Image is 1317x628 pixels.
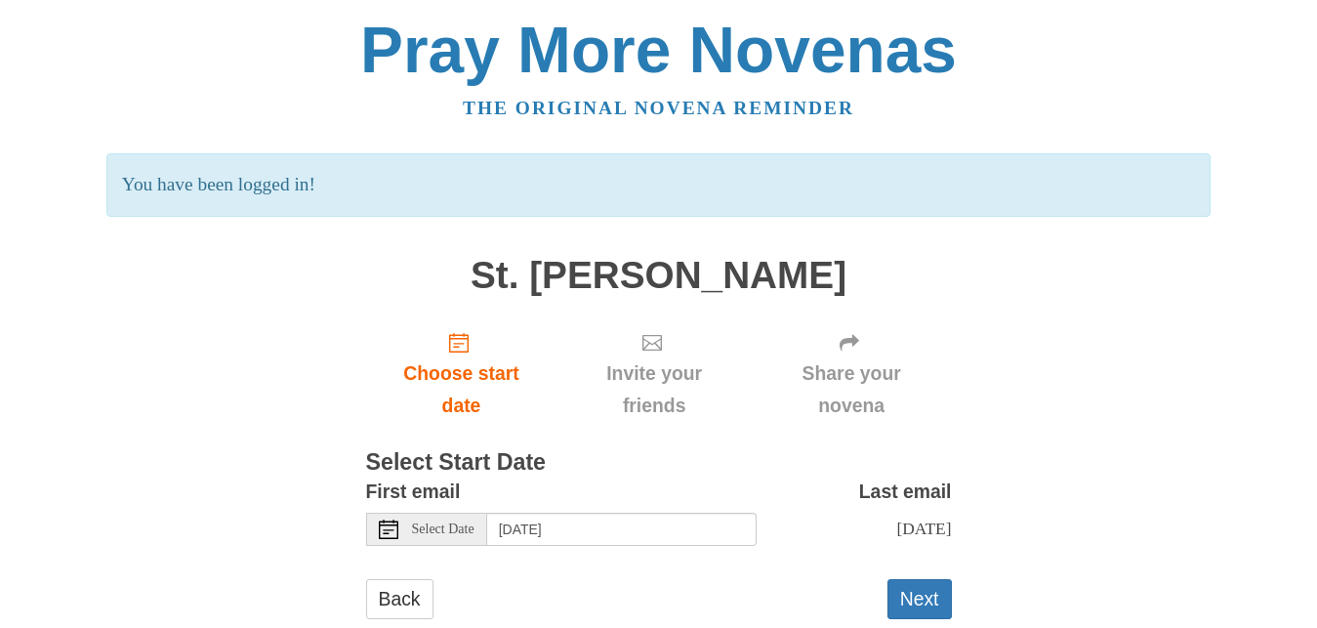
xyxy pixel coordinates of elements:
[412,523,474,536] span: Select Date
[896,519,951,538] span: [DATE]
[771,357,932,422] span: Share your novena
[366,255,952,297] h1: St. [PERSON_NAME]
[576,357,731,422] span: Invite your friends
[463,98,854,118] a: The original novena reminder
[366,450,952,476] h3: Select Start Date
[887,579,952,619] button: Next
[106,153,1211,217] p: You have been logged in!
[366,476,461,508] label: First email
[366,315,557,432] a: Choose start date
[360,14,957,86] a: Pray More Novenas
[386,357,538,422] span: Choose start date
[859,476,952,508] label: Last email
[556,315,751,432] div: Click "Next" to confirm your start date first.
[366,579,433,619] a: Back
[752,315,952,432] div: Click "Next" to confirm your start date first.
